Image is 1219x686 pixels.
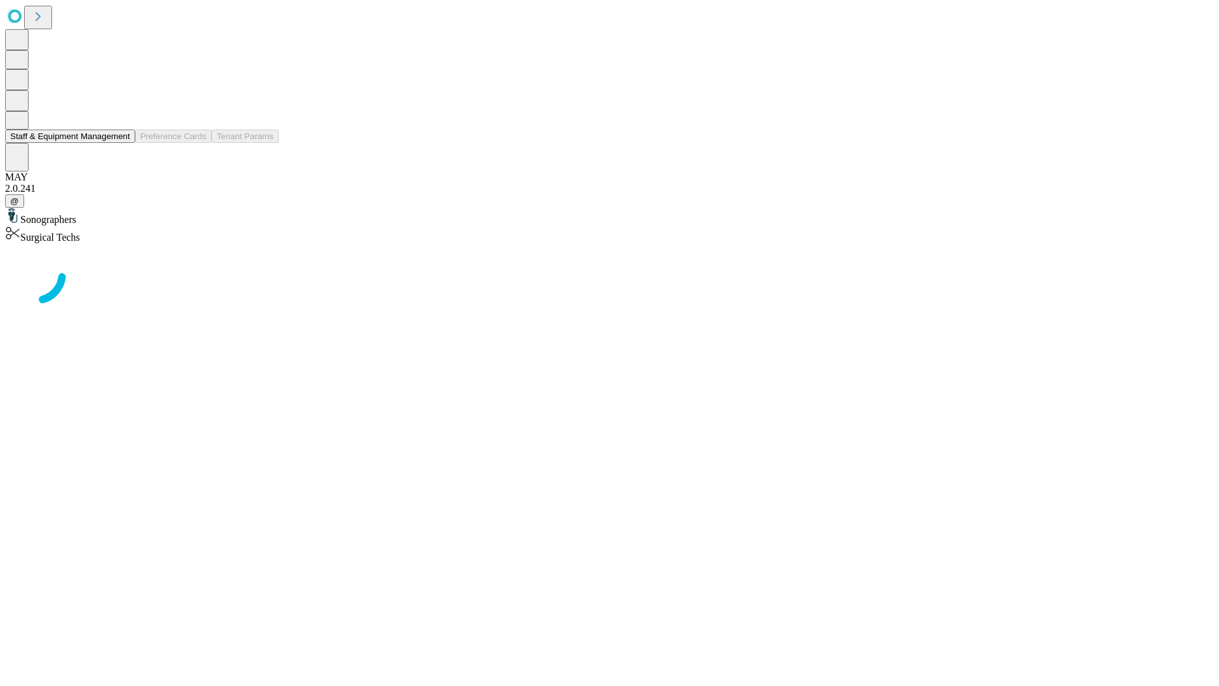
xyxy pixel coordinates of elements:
[5,130,135,143] button: Staff & Equipment Management
[5,194,24,208] button: @
[5,171,1214,183] div: MAY
[135,130,211,143] button: Preference Cards
[5,225,1214,243] div: Surgical Techs
[5,208,1214,225] div: Sonographers
[211,130,279,143] button: Tenant Params
[10,196,19,206] span: @
[5,183,1214,194] div: 2.0.241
